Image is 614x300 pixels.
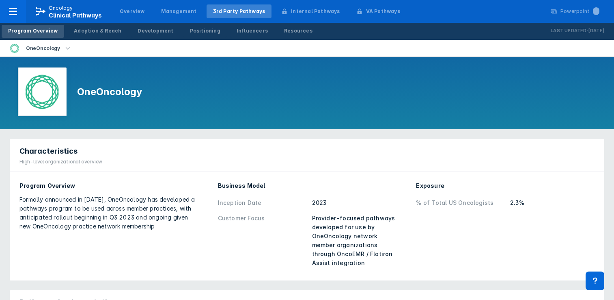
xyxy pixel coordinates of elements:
[366,8,400,15] div: VA Pathways
[312,198,396,207] div: 2023
[237,27,268,35] div: Influencers
[551,27,588,35] p: Last Updated:
[67,25,128,38] a: Adoption & Reach
[49,4,73,12] p: Oncology
[190,27,220,35] div: Positioning
[588,27,604,35] p: [DATE]
[218,198,307,207] div: Inception Date
[131,25,180,38] a: Development
[213,8,265,15] div: 3rd Party Pathways
[19,158,102,165] div: High-level organizational overview
[10,43,19,53] img: oneoncology
[49,12,102,19] span: Clinical Pathways
[155,4,203,18] a: Management
[183,25,227,38] a: Positioning
[586,272,604,290] div: Contact Support
[23,43,63,54] div: OneOncology
[19,146,78,156] span: Characteristics
[278,25,319,38] a: Resources
[120,8,145,15] div: Overview
[2,25,64,38] a: Program Overview
[19,181,198,190] div: Program Overview
[138,27,173,35] div: Development
[113,4,151,18] a: Overview
[161,8,197,15] div: Management
[291,8,340,15] div: Internal Pathways
[8,27,58,35] div: Program Overview
[77,85,142,98] h1: OneOncology
[218,214,307,267] div: Customer Focus
[312,214,396,267] div: Provider-focused pathways developed for use by OneOncology network member organizations through O...
[218,181,396,190] div: Business Model
[24,73,61,111] img: oneoncology
[510,198,595,207] div: 2.3%
[560,8,599,15] div: Powerpoint
[284,27,312,35] div: Resources
[19,195,198,231] div: Formally announced in [DATE], OneOncology has developed a pathways program to be used across memb...
[416,181,595,190] div: Exposure
[230,25,274,38] a: Influencers
[207,4,272,18] a: 3rd Party Pathways
[74,27,121,35] div: Adoption & Reach
[416,198,505,207] div: % of Total US Oncologists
